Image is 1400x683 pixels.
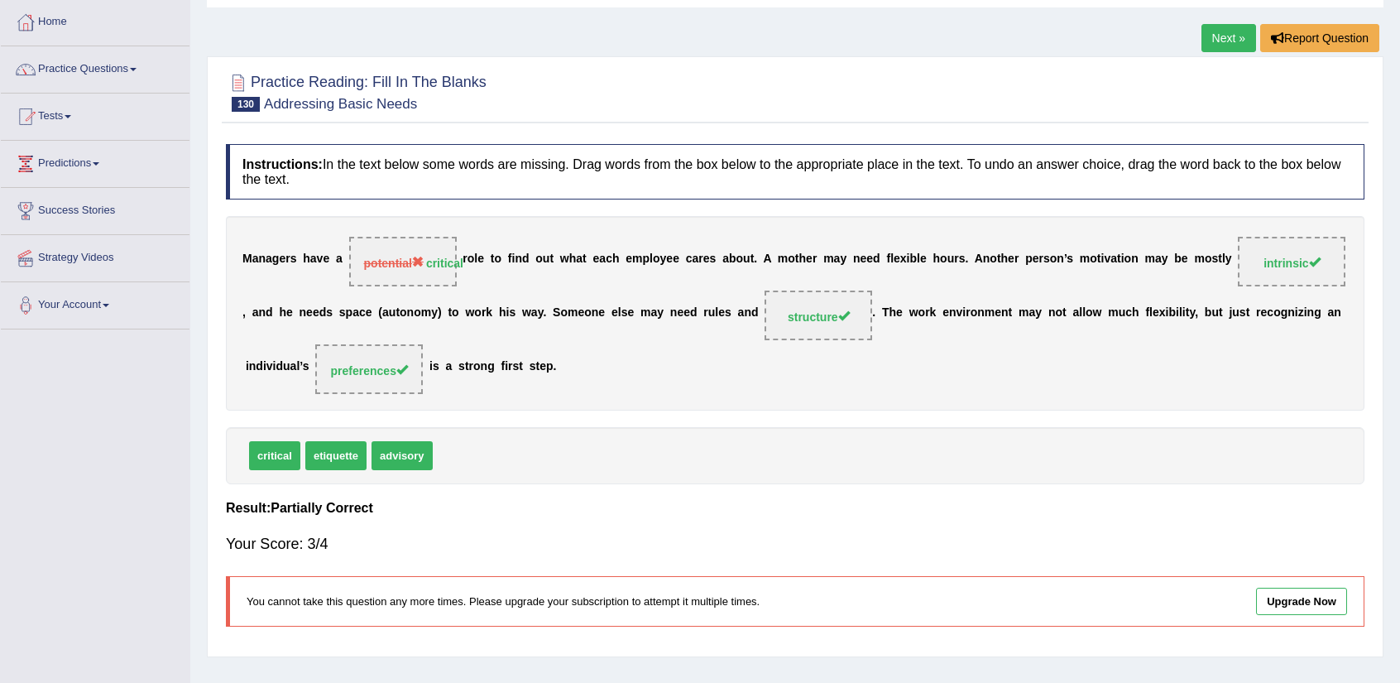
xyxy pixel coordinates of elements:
b: k [930,306,937,320]
b: w [465,306,474,320]
b: r [1039,253,1043,266]
b: m [823,253,833,266]
small: Addressing Basic Needs [264,96,417,112]
b: a [1110,253,1117,266]
b: b [729,253,736,266]
a: Practice Questions [1,46,189,88]
b: s [621,306,628,320]
b: . [872,306,875,320]
b: t [750,253,755,266]
b: e [806,253,813,266]
b: o [736,253,744,266]
b: e [718,306,725,320]
b: o [535,253,543,266]
b: f [1145,306,1149,320]
b: o [414,306,421,320]
b: h [279,306,286,320]
b: o [1205,253,1212,266]
b: e [896,306,903,320]
b: y [660,253,667,266]
b: r [285,253,290,266]
b: ( [378,306,382,320]
b: e [1033,253,1039,266]
b: s [512,360,519,373]
b: a [252,306,259,320]
b: o [788,253,795,266]
b: a [693,253,699,266]
b: , [1195,306,1198,320]
b: l [618,306,621,320]
span: potential [364,257,424,270]
b: a [290,360,297,373]
b: s [303,360,309,373]
b: i [263,360,266,373]
b: t [1062,306,1067,320]
b: A [975,253,983,266]
b: s [530,360,536,373]
b: n [1048,306,1056,320]
b: e [593,253,600,266]
b: m [1080,253,1090,266]
b: y [1035,306,1042,320]
b: d [256,360,263,373]
b: o [400,306,407,320]
b: f [886,253,890,266]
b: n [258,253,266,266]
b: t [583,253,587,266]
b: m [1194,253,1204,266]
b: r [813,253,817,266]
b: w [560,253,569,266]
b: r [698,253,702,266]
b: s [290,253,297,266]
b: e [1261,306,1268,320]
span: Drop target [315,344,423,394]
b: r [703,306,707,320]
b: n [249,360,257,373]
b: r [482,306,486,320]
b: b [1168,306,1176,320]
b: i [1101,253,1105,266]
b: i [962,306,966,320]
b: a [1155,253,1162,266]
a: Upgrade Now [1256,588,1347,615]
b: e [666,253,673,266]
b: u [743,253,750,266]
b: r [925,306,929,320]
b: t [1246,306,1250,320]
b: n [1001,306,1009,320]
b: t [396,306,400,320]
b: m [640,306,650,320]
b: ’ [1064,253,1067,266]
b: a [650,306,657,320]
b: o [1050,253,1057,266]
b: , [242,306,246,320]
b: s [1067,253,1073,266]
b: s [458,360,465,373]
b: m [632,253,642,266]
b: T [882,306,889,320]
b: r [463,253,467,266]
b: t [549,253,554,266]
b: a [576,253,583,266]
b: r [1014,253,1019,266]
b: n [853,253,861,266]
b: . [965,253,968,266]
b: o [653,253,660,266]
b: h [303,253,310,266]
b: e [920,253,927,266]
span: Drop target [765,291,872,340]
b: o [584,306,592,320]
b: n [1131,253,1139,266]
b: s [339,306,346,320]
b: p [1025,253,1033,266]
b: o [971,306,978,320]
b: e [366,306,372,320]
b: f [501,360,505,373]
b: s [725,306,731,320]
span: intrinsic [1263,257,1320,270]
b: s [1239,306,1246,320]
b: u [543,253,550,266]
a: Your Account [1,282,189,324]
b: b [1205,306,1212,320]
span: Drop target [349,237,457,286]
